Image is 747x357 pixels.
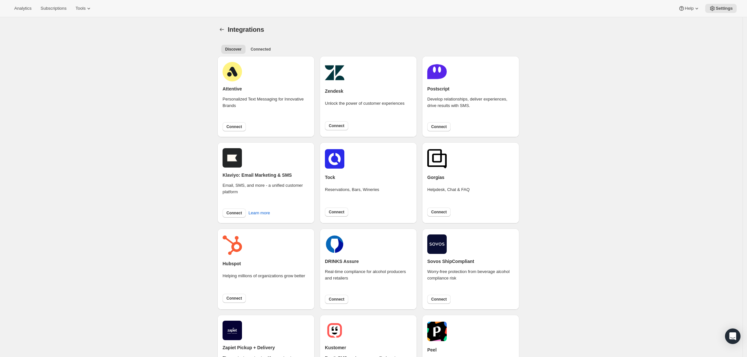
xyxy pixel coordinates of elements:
h2: Attentive [223,86,242,92]
img: zapiet.jpg [223,321,242,340]
img: zendesk.png [325,63,344,82]
span: Connected [251,47,271,52]
h2: Hubspot [223,260,241,267]
button: Connect [223,122,246,131]
img: tockicon.png [325,149,344,169]
h2: Klaviyo: Email Marketing & SMS [223,172,292,178]
span: Connect [329,209,344,215]
button: Connect [325,208,348,217]
div: Personalized Text Messaging for Innovative Brands [223,96,309,118]
button: Connect [325,295,348,304]
h2: Sovos ShipCompliant [427,258,474,265]
span: Integrations [228,26,264,33]
div: Unlock the power of customer experiences [325,100,405,116]
button: Connect [223,208,246,218]
span: Tools [75,6,86,11]
span: Analytics [14,6,31,11]
span: Connect [226,296,242,301]
h2: DRINKS Assure [325,258,359,265]
button: Connect [223,294,246,303]
div: Helpdesk, Chat & FAQ [427,186,470,202]
span: Connect [226,210,242,216]
span: Help [685,6,694,11]
button: Analytics [10,4,35,13]
h2: Peel [427,347,437,353]
button: Connect [427,122,451,131]
h2: Kustomer [325,344,346,351]
button: Tools [72,4,96,13]
img: shipcompliant.png [427,234,447,254]
span: Settings [716,6,733,11]
img: peel.png [427,322,447,341]
button: Learn more [245,208,274,218]
h2: Gorgias [427,174,444,181]
span: Connect [329,123,344,128]
span: Learn more [248,210,270,216]
button: All customers [221,45,246,54]
button: Settings [705,4,737,13]
div: Helping millions of organizations grow better [223,273,305,288]
span: Discover [225,47,242,52]
h2: Tock [325,174,335,181]
div: Worry-free protection from beverage alcohol compliance risk [427,268,514,291]
button: Subscriptions [37,4,70,13]
span: Subscriptions [40,6,66,11]
img: drinks.png [325,234,344,254]
img: attentive.png [223,62,242,81]
button: Connect [325,121,348,130]
span: Connect [329,297,344,302]
div: Email, SMS, and more - a unified customer platform [223,182,309,204]
img: hubspot.png [223,235,242,255]
button: Connect [427,295,451,304]
img: gorgias.png [427,149,447,169]
button: Settings [217,25,226,34]
span: Connect [431,297,447,302]
div: Real-time compliance for alcohol producers and retailers [325,268,412,291]
div: Develop relationships, deliver experiences, drive results with SMS. [427,96,514,118]
div: Reservations, Bars, Wineries [325,186,379,202]
img: postscript.png [427,62,447,81]
span: Connect [431,124,447,129]
span: Connect [431,209,447,215]
button: Help [674,4,704,13]
button: Connect [427,208,451,217]
span: Connect [226,124,242,129]
h2: Zendesk [325,88,343,94]
h2: Zapiet Pickup + Delivery [223,344,275,351]
h2: Postscript [427,86,449,92]
div: Open Intercom Messenger [725,328,741,344]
